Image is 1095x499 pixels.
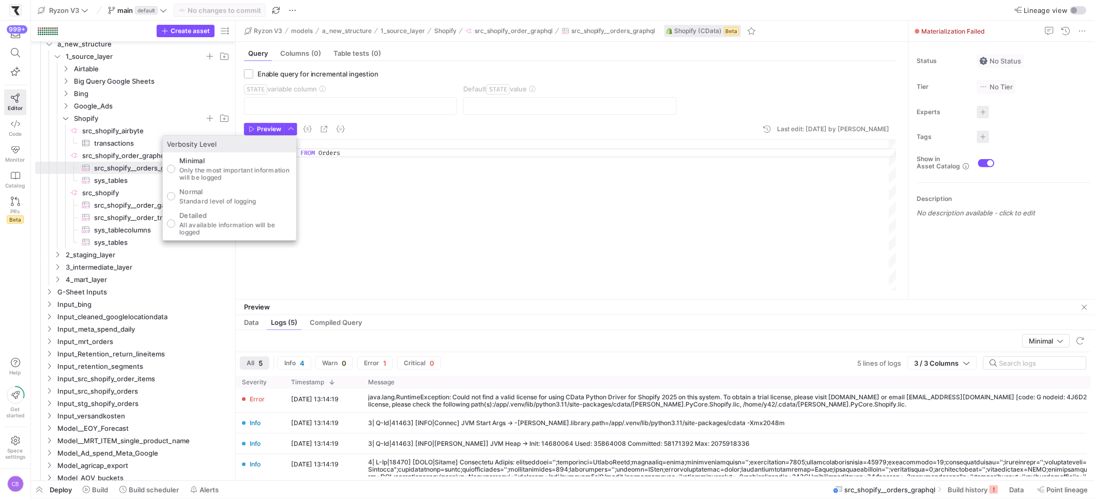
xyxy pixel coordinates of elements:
p: All available information will be logged [179,222,292,236]
p: Minimal [179,157,292,165]
p: Standard level of logging [179,198,256,205]
span: Verbosity Level [167,140,217,148]
p: Detailed [179,211,292,220]
p: Only the most important information will be logged [179,167,292,181]
p: Normal [179,188,256,196]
